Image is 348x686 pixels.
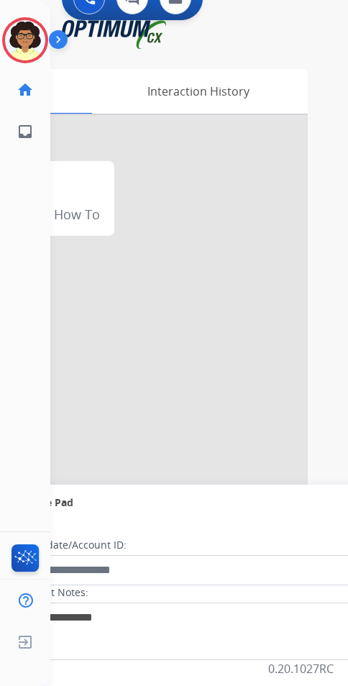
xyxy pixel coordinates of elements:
[88,69,308,114] div: Interaction History
[18,585,88,600] label: Contact Notes:
[268,660,334,677] p: 0.20.1027RC
[19,538,127,552] label: Candidate/Account ID:
[17,123,34,140] mat-icon: inbox
[17,81,34,99] mat-icon: home
[5,20,45,60] img: avatar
